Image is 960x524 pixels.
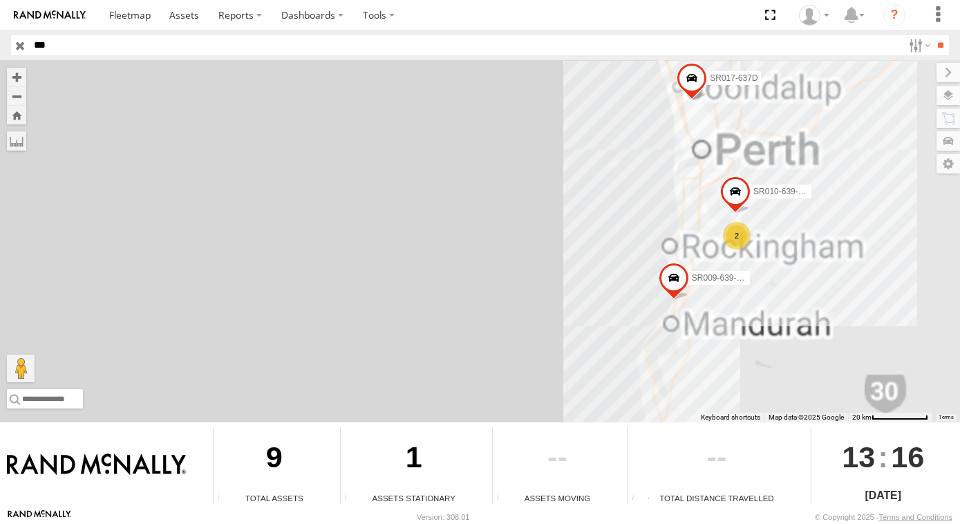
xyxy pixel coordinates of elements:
div: Assets Moving [493,492,622,504]
a: Terms and Conditions [879,513,952,521]
div: 1 [341,427,487,492]
span: 20 km [852,413,872,421]
div: Jaydon Walker [794,5,834,26]
button: Map Scale: 20 km per 78 pixels [848,413,932,422]
div: [DATE] [811,487,955,504]
div: 9 [214,427,335,492]
a: Terms (opens in new tab) [939,414,954,420]
div: : [811,427,955,487]
label: Search Filter Options [903,35,933,55]
div: Version: 308.01 [417,513,469,521]
label: Measure [7,131,26,151]
span: SR017-637D [710,73,757,82]
img: rand-logo.svg [14,10,86,20]
button: Zoom out [7,86,26,106]
div: © Copyright 2025 - [815,513,952,521]
span: SR010-639-GPS [753,186,816,196]
div: Total number of assets current in transit. [493,494,514,504]
span: 16 [891,427,924,487]
div: Total Assets [214,492,335,504]
button: Drag Pegman onto the map to open Street View [7,355,35,382]
div: Total number of Enabled Assets [214,494,234,504]
span: Map data ©2025 Google [769,413,844,421]
img: Rand McNally [7,453,186,477]
div: Assets Stationary [341,492,487,504]
div: Total Distance Travelled [628,492,805,504]
label: Map Settings [937,154,960,174]
button: Zoom in [7,68,26,86]
button: Zoom Home [7,106,26,124]
span: SR009-639-GPS [691,272,753,282]
div: Total distance travelled by all assets within specified date range and applied filters [628,494,648,504]
div: 2 [723,222,751,250]
i: ? [883,4,905,26]
span: 13 [842,427,875,487]
div: Total number of assets current stationary. [341,494,361,504]
button: Keyboard shortcuts [701,413,760,422]
a: Visit our Website [8,510,71,524]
